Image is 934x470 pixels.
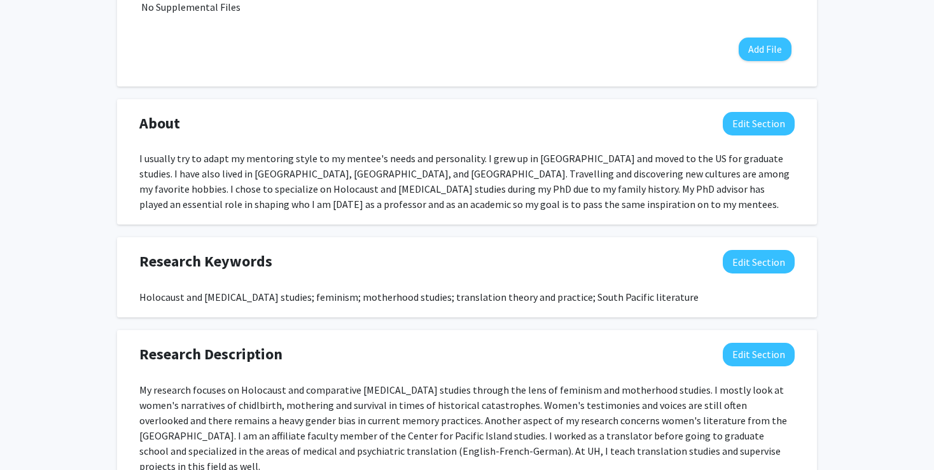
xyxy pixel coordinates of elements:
[723,250,795,273] button: Edit Research Keywords
[139,151,795,212] div: I usually try to adapt my mentoring style to my mentee's needs and personality. I grew up in [GEO...
[139,343,282,366] span: Research Description
[139,289,795,305] div: Holocaust and [MEDICAL_DATA] studies; feminism; motherhood studies; translation theory and practi...
[739,38,791,61] button: Add File
[723,112,795,135] button: Edit About
[139,250,272,273] span: Research Keywords
[10,413,54,460] iframe: Chat
[139,112,180,135] span: About
[723,343,795,366] button: Edit Research Description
